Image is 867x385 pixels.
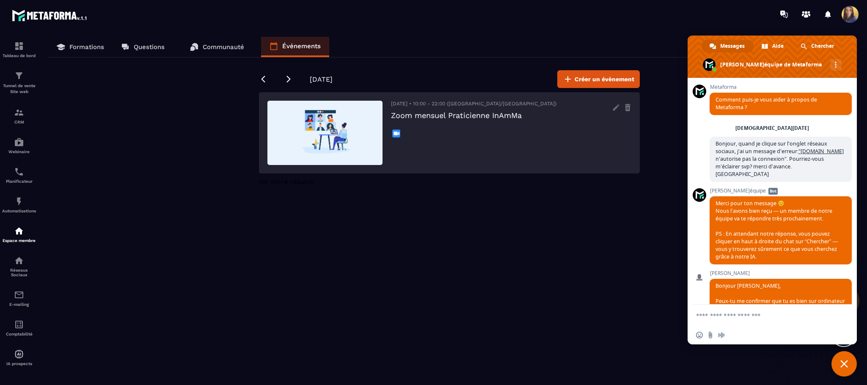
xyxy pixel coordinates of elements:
div: Chercher [793,40,842,52]
img: automations [14,196,24,206]
span: [DATE] [310,75,333,83]
span: Bonjour [PERSON_NAME], Peux-tu me confirmer que tu es bien sur ordinateur et sur Google Chrome lo... [716,282,845,358]
span: Metaforma [710,84,852,90]
span: [PERSON_NAME] [710,270,852,276]
a: schedulerschedulerPlanificateur [2,160,36,190]
div: Fermer le chat [831,351,857,377]
img: automations [14,349,24,359]
span: Aide [772,40,784,52]
p: Questions [134,43,165,51]
span: Merci pour ton message 😊 Nous l’avons bien reçu — un membre de notre équipe va te répondre très p... [716,200,838,260]
p: Espace membre [2,238,36,243]
p: Événements [282,42,321,50]
img: scheduler [14,167,24,177]
a: formationformationCRM [2,101,36,131]
span: Bot [768,188,778,195]
img: accountant [14,319,24,330]
img: formation [14,41,24,51]
span: Envoyer un fichier [707,332,714,338]
p: E-mailing [2,302,36,307]
p: Tableau de bord [2,53,36,58]
a: formationformationTunnel de vente Site web [2,64,36,101]
p: Formations [69,43,104,51]
img: social-network [14,256,24,266]
span: [DATE] • 10:00 - 22:00 ([GEOGRAPHIC_DATA]/[GEOGRAPHIC_DATA]) [391,101,556,107]
div: Autres canaux [830,59,842,71]
span: Comment puis-je vous aider à propos de Metaforma ? [716,96,817,111]
a: automationsautomationsAutomatisations [2,190,36,220]
a: accountantaccountantComptabilité [2,313,36,343]
span: Chercher [811,40,834,52]
span: Insérer un emoji [696,332,703,338]
h3: Zoom mensuel Praticienne InAmMa [391,111,556,120]
img: formation [14,107,24,118]
a: Questions [113,37,173,57]
textarea: Entrez votre message... [696,312,830,319]
span: No more results! [259,178,314,186]
img: formation [14,71,24,81]
p: Tunnel de vente Site web [2,83,36,95]
div: Aide [754,40,792,52]
p: IA prospects [2,361,36,366]
div: Messages [702,40,753,52]
img: logo [12,8,88,23]
p: Comptabilité [2,332,36,336]
p: Planificateur [2,179,36,184]
span: Message audio [718,332,725,338]
button: Créer un évènement [557,70,640,88]
p: Réseaux Sociaux [2,268,36,277]
span: Créer un évènement [575,75,634,83]
p: CRM [2,120,36,124]
a: Formations [48,37,113,57]
span: Messages [720,40,745,52]
img: default event img [267,101,383,165]
a: emailemailE-mailing [2,283,36,313]
a: Communauté [182,37,253,57]
a: automationsautomationsWebinaire [2,131,36,160]
p: Automatisations [2,209,36,213]
p: Webinaire [2,149,36,154]
a: social-networksocial-networkRéseaux Sociaux [2,249,36,283]
span: Bonjour, quand je clique sur l'onglet réseaux sociaux, j'ai un message d'erreur: n'autorise pas l... [716,140,844,178]
span: [PERSON_NAME]équipe [710,188,852,194]
img: email [14,290,24,300]
a: formationformationTableau de bord [2,35,36,64]
a: automationsautomationsEspace membre [2,220,36,249]
img: automations [14,137,24,147]
p: Communauté [203,43,244,51]
a: "[DOMAIN_NAME] [798,148,844,155]
a: Événements [261,37,329,57]
div: [DEMOGRAPHIC_DATA][DATE] [735,126,809,131]
img: automations [14,226,24,236]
